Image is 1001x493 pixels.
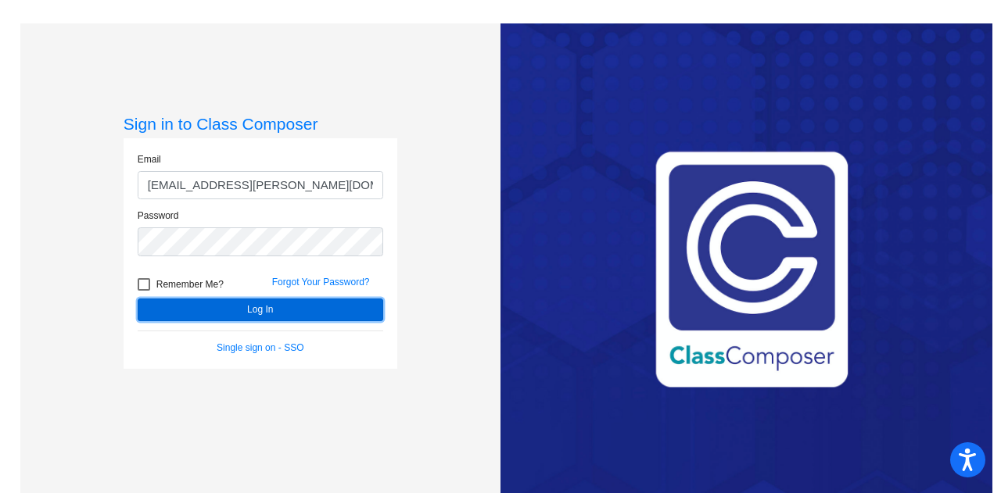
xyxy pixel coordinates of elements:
[124,114,397,134] h3: Sign in to Class Composer
[272,277,370,288] a: Forgot Your Password?
[156,275,224,294] span: Remember Me?
[138,298,383,321] button: Log In
[217,342,303,353] a: Single sign on - SSO
[138,152,161,166] label: Email
[138,209,179,223] label: Password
